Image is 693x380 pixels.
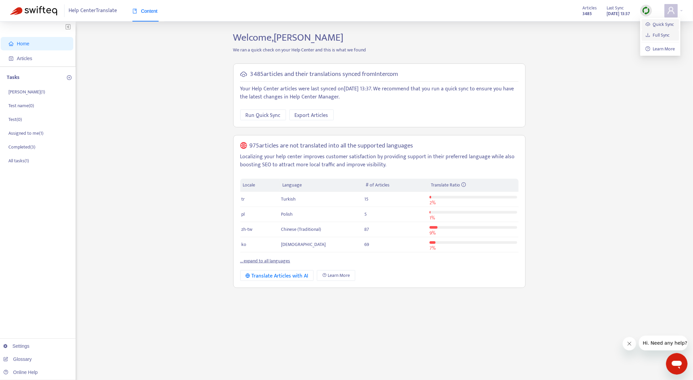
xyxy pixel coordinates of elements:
[328,272,350,279] span: Learn More
[607,10,630,17] strong: [DATE] 13:37
[289,110,334,120] button: Export Articles
[250,71,398,78] h5: 3 485 articles and their translations synced from Intercom
[240,153,519,169] p: Localizing your help center improves customer satisfaction by providing support in their preferre...
[240,71,247,78] span: cloud-sync
[8,157,29,164] p: All tasks ( 1 )
[67,75,72,80] span: plus-circle
[317,270,355,281] a: Learn More
[132,9,137,13] span: book
[8,102,34,109] p: Test name ( 0 )
[246,272,309,280] div: Translate Articles with AI
[240,270,314,281] button: Translate Articles with AI
[8,130,43,137] p: Assigned to me ( 1 )
[607,4,624,12] span: Last Sync
[365,241,369,248] span: 69
[3,370,38,375] a: Online Help
[233,29,344,46] span: Welcome, [PERSON_NAME]
[7,74,19,82] p: Tasks
[242,225,253,233] span: zh-tw
[642,6,650,15] img: sync.dc5367851b00ba804db3.png
[639,336,688,350] iframe: Message from company
[10,6,57,15] img: Swifteq
[240,85,519,101] p: Your Help Center articles were last synced on [DATE] 13:37 . We recommend that you run a quick sy...
[280,179,363,192] th: Language
[583,10,592,17] strong: 3485
[3,343,30,349] a: Settings
[646,45,675,53] a: question-circleLearn More
[8,88,45,95] p: [PERSON_NAME] ( 1 )
[9,41,13,46] span: home
[17,56,32,61] span: Articles
[363,179,428,192] th: # of Articles
[281,210,293,218] span: Polish
[228,46,531,53] p: We ran a quick check on your Help Center and this is what we found
[623,337,636,350] iframe: Close message
[430,199,436,207] span: 2 %
[3,356,32,362] a: Glossary
[295,111,328,120] span: Export Articles
[431,181,516,189] div: Translate Ratio
[246,111,281,120] span: Run Quick Sync
[281,225,321,233] span: Chinese (Traditional)
[242,241,247,248] span: ko
[666,353,688,375] iframe: Button to launch messaging window
[583,4,597,12] span: Articles
[8,143,35,151] p: Completed ( 3 )
[240,257,290,265] a: ... expand to all languages
[365,195,369,203] span: 15
[646,31,670,39] a: Full Sync
[242,195,245,203] span: tr
[240,110,286,120] button: Run Quick Sync
[240,179,280,192] th: Locale
[9,56,13,61] span: account-book
[242,210,245,218] span: pl
[69,4,117,17] span: Help Center Translate
[249,142,413,150] h5: 975 articles are not translated into all the supported languages
[17,41,29,46] span: Home
[281,195,296,203] span: Turkish
[646,20,674,28] a: Quick Sync
[430,214,435,222] span: 1 %
[132,8,158,14] span: Content
[430,244,436,252] span: 7 %
[430,229,436,237] span: 9 %
[365,225,369,233] span: 87
[365,210,367,218] span: 5
[240,142,247,150] span: global
[8,116,22,123] p: Test ( 0 )
[667,6,675,14] span: user
[281,241,326,248] span: [DEMOGRAPHIC_DATA]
